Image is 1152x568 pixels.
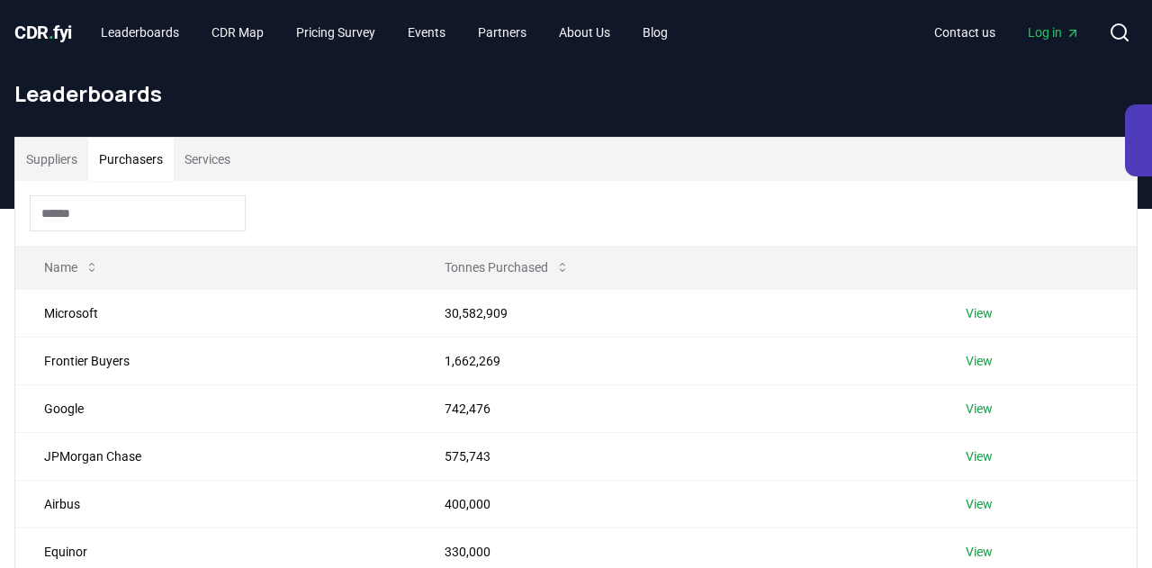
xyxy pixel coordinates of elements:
nav: Main [86,16,682,49]
a: View [966,304,993,322]
h1: Leaderboards [14,79,1138,108]
a: Leaderboards [86,16,193,49]
td: 1,662,269 [416,337,937,384]
td: Google [15,384,416,432]
td: 30,582,909 [416,289,937,337]
a: Log in [1013,16,1094,49]
a: CDR.fyi [14,20,72,45]
span: . [49,22,54,43]
td: 575,743 [416,432,937,480]
a: Contact us [920,16,1010,49]
a: Blog [628,16,682,49]
a: View [966,400,993,418]
button: Tonnes Purchased [430,249,584,285]
td: Microsoft [15,289,416,337]
button: Suppliers [15,138,88,181]
a: View [966,495,993,513]
td: 742,476 [416,384,937,432]
button: Purchasers [88,138,174,181]
button: Services [174,138,241,181]
a: CDR Map [197,16,278,49]
a: View [966,447,993,465]
td: 400,000 [416,480,937,527]
a: Pricing Survey [282,16,390,49]
a: About Us [544,16,625,49]
span: Log in [1028,23,1080,41]
td: Frontier Buyers [15,337,416,384]
a: Events [393,16,460,49]
a: View [966,352,993,370]
button: Name [30,249,113,285]
a: Partners [463,16,541,49]
td: JPMorgan Chase [15,432,416,480]
nav: Main [920,16,1094,49]
span: CDR fyi [14,22,72,43]
td: Airbus [15,480,416,527]
a: View [966,543,993,561]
